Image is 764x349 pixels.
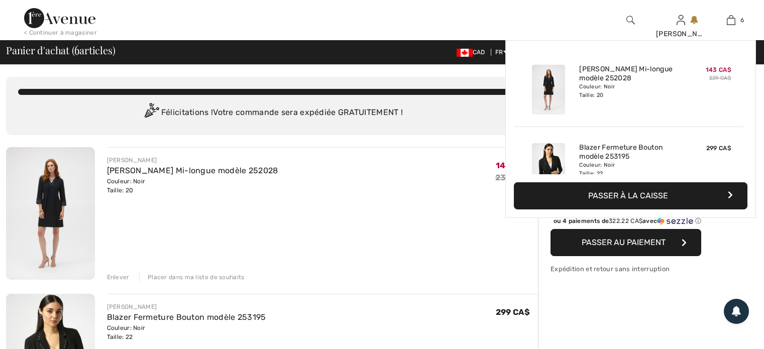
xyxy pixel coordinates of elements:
span: 299 CA$ [496,307,530,317]
div: < Continuer à magasiner [24,28,97,37]
div: Couleur: Noir Taille: 20 [579,83,678,99]
span: FR [495,49,508,56]
div: Placer dans ma liste de souhaits [139,273,245,282]
img: Mes infos [677,14,685,26]
span: 143 CA$ [496,161,530,170]
span: 322.22 CA$ [609,217,642,224]
img: Sezzle [657,216,693,225]
span: CAD [457,49,489,56]
a: [PERSON_NAME] Mi-longue modèle 252028 [579,65,678,83]
a: 6 [706,14,755,26]
button: Passer à la caisse [514,182,747,209]
div: Couleur: Noir Taille: 22 [579,161,678,177]
img: recherche [626,14,635,26]
a: Blazer Fermeture Bouton modèle 253195 [107,312,266,322]
span: Panier d'achat ( articles) [6,45,115,55]
div: [PERSON_NAME] [107,156,278,165]
div: Félicitations ! Votre commande sera expédiée GRATUITEMENT ! [18,103,526,123]
div: [PERSON_NAME] [107,302,266,311]
a: Se connecter [677,15,685,25]
span: 6 [740,16,744,25]
a: Blazer Fermeture Bouton modèle 253195 [579,143,678,161]
img: Mon panier [727,14,735,26]
button: Passer au paiement [551,229,701,256]
div: Couleur: Noir Taille: 22 [107,323,266,341]
img: Blazer Fermeture Bouton modèle 253195 [532,143,565,193]
img: Robe Droite Mi-longue modèle 252028 [6,147,95,280]
img: 1ère Avenue [24,8,95,28]
div: Couleur: Noir Taille: 20 [107,177,278,195]
div: Enlever [107,273,130,282]
span: 299 CA$ [706,145,731,152]
span: 6 [74,43,79,56]
s: 239 CA$ [709,75,731,81]
div: [PERSON_NAME] [656,29,705,39]
span: Passer au paiement [582,238,666,247]
img: Congratulation2.svg [141,103,161,123]
img: Canadian Dollar [457,49,473,57]
a: [PERSON_NAME] Mi-longue modèle 252028 [107,166,278,175]
div: ou 4 paiements de avec [554,216,701,225]
div: Expédition et retour sans interruption [551,264,701,274]
s: 239 CA$ [495,173,530,182]
img: Robe Droite Mi-longue modèle 252028 [532,65,565,114]
span: 143 CA$ [706,66,731,73]
div: ou 4 paiements de322.22 CA$avecSezzle Cliquez pour en savoir plus sur Sezzle [551,216,701,229]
